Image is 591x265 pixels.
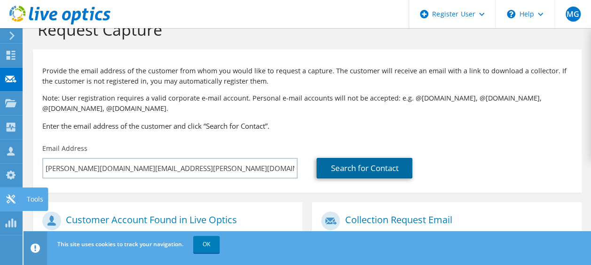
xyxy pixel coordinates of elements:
[566,7,581,22] span: MG
[507,10,515,18] svg: \n
[42,144,87,153] label: Email Address
[38,20,572,39] h1: Request Capture
[316,158,412,179] a: Search for Contact
[42,211,288,230] h1: Customer Account Found in Live Optics
[42,93,572,114] p: Note: User registration requires a valid corporate e-mail account. Personal e-mail accounts will ...
[22,187,48,211] div: Tools
[42,66,572,86] p: Provide the email address of the customer from whom you would like to request a capture. The cust...
[321,211,567,230] h1: Collection Request Email
[42,121,572,131] h3: Enter the email address of the customer and click “Search for Contact”.
[193,236,220,253] a: OK
[57,240,183,248] span: This site uses cookies to track your navigation.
